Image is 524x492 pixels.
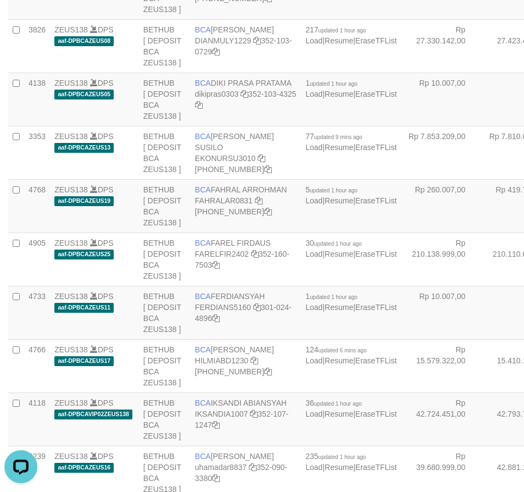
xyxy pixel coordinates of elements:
[191,179,301,233] td: FAHRAL ARROHMAN [PHONE_NUMBER]
[253,36,261,45] a: Copy DIANMULY1229 to clipboard
[24,73,50,126] td: 4138
[305,292,358,301] span: 1
[310,187,358,194] span: updated 1 hour ago
[264,165,272,174] a: Copy 4062302392 to clipboard
[54,303,114,312] span: aaf-DPBCAZEUS11
[305,303,322,312] a: Load
[24,179,50,233] td: 4768
[325,36,353,45] a: Resume
[355,463,397,472] a: EraseTFList
[305,452,397,472] span: | |
[314,241,362,247] span: updated 1 hour ago
[139,179,191,233] td: BETHUB [ DEPOSIT BCA ZEUS138 ]
[54,196,114,206] span: aaf-DPBCAZEUS19
[305,399,361,407] span: 36
[305,410,322,418] a: Load
[195,185,211,194] span: BCA
[401,126,482,179] td: Rp 7.853.209,00
[195,36,251,45] a: DIANMULY1229
[305,452,366,461] span: 235
[401,179,482,233] td: Rp 260.007,00
[401,393,482,446] td: Rp 42.724.451,00
[54,399,88,407] a: ZEUS138
[50,73,139,126] td: DPS
[195,356,248,365] a: HILMIABD1230
[325,196,353,205] a: Resume
[305,463,322,472] a: Load
[251,250,259,258] a: Copy FARELFIR2402 to clipboard
[195,90,238,98] a: dikipras0303
[54,36,114,46] span: aaf-DPBCAZEUS08
[314,134,363,140] span: updated 9 mins ago
[139,393,191,446] td: BETHUB [ DEPOSIT BCA ZEUS138 ]
[401,339,482,393] td: Rp 15.579.322,00
[305,239,397,258] span: | |
[195,410,248,418] a: IKSANDIA1007
[264,367,272,376] a: Copy 7495214257 to clipboard
[195,452,211,461] span: BCA
[310,81,358,87] span: updated 1 hour ago
[50,233,139,286] td: DPS
[305,36,322,45] a: Load
[212,474,220,483] a: Copy 3520903380 to clipboard
[212,314,220,323] a: Copy 3010244896 to clipboard
[54,345,88,354] a: ZEUS138
[24,233,50,286] td: 4905
[195,463,247,472] a: uhamadar8837
[195,196,253,205] a: FAHRALAR0831
[54,292,88,301] a: ZEUS138
[4,4,37,37] button: Open LiveChat chat widget
[310,294,358,300] span: updated 1 hour ago
[305,132,362,141] span: 77
[319,454,366,460] span: updated 1 hour ago
[191,233,301,286] td: FAREL FIRDAUS 352-160-7503
[250,410,258,418] a: Copy IKSANDIA1007 to clipboard
[255,196,263,205] a: Copy FAHRALAR0831 to clipboard
[401,233,482,286] td: Rp 210.138.999,00
[54,250,114,259] span: aaf-DPBCAZEUS25
[325,143,353,152] a: Resume
[355,36,397,45] a: EraseTFList
[54,132,88,141] a: ZEUS138
[305,356,322,365] a: Load
[191,393,301,446] td: IKSANDI ABIANSYAH 352-107-1247
[54,239,88,247] a: ZEUS138
[195,79,211,87] span: BCA
[305,196,322,205] a: Load
[191,126,301,179] td: [PERSON_NAME] SUSILO [PHONE_NUMBER]
[305,185,397,205] span: | |
[24,126,50,179] td: 3353
[319,27,366,34] span: updated 1 hour ago
[139,19,191,73] td: BETHUB [ DEPOSIT BCA ZEUS138 ]
[50,179,139,233] td: DPS
[249,463,257,472] a: Copy uhamadar8837 to clipboard
[139,286,191,339] td: BETHUB [ DEPOSIT BCA ZEUS138 ]
[24,339,50,393] td: 4766
[325,90,353,98] a: Resume
[191,286,301,339] td: FERDIANSYAH 301-024-4896
[401,73,482,126] td: Rp 10.007,00
[54,143,114,152] span: aaf-DPBCAZEUS13
[305,25,397,45] span: | |
[355,356,397,365] a: EraseTFList
[355,303,397,312] a: EraseTFList
[24,393,50,446] td: 4118
[195,101,203,109] a: Copy 3521034325 to clipboard
[195,25,211,34] span: BCA
[191,73,301,126] td: DIKI PRASA PRATAMA 352-103-4325
[50,126,139,179] td: DPS
[325,410,353,418] a: Resume
[258,154,265,163] a: Copy EKONURSU3010 to clipboard
[325,303,353,312] a: Resume
[54,185,88,194] a: ZEUS138
[191,19,301,73] td: [PERSON_NAME] 352-103-0729
[305,345,366,354] span: 124
[319,347,367,353] span: updated 6 mins ago
[54,410,132,419] span: aaf-DPBCAVIP02ZEUS138
[355,90,397,98] a: EraseTFList
[212,261,220,269] a: Copy 3521607503 to clipboard
[305,79,397,98] span: | |
[401,19,482,73] td: Rp 27.330.142,00
[305,250,322,258] a: Load
[195,399,211,407] span: BCA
